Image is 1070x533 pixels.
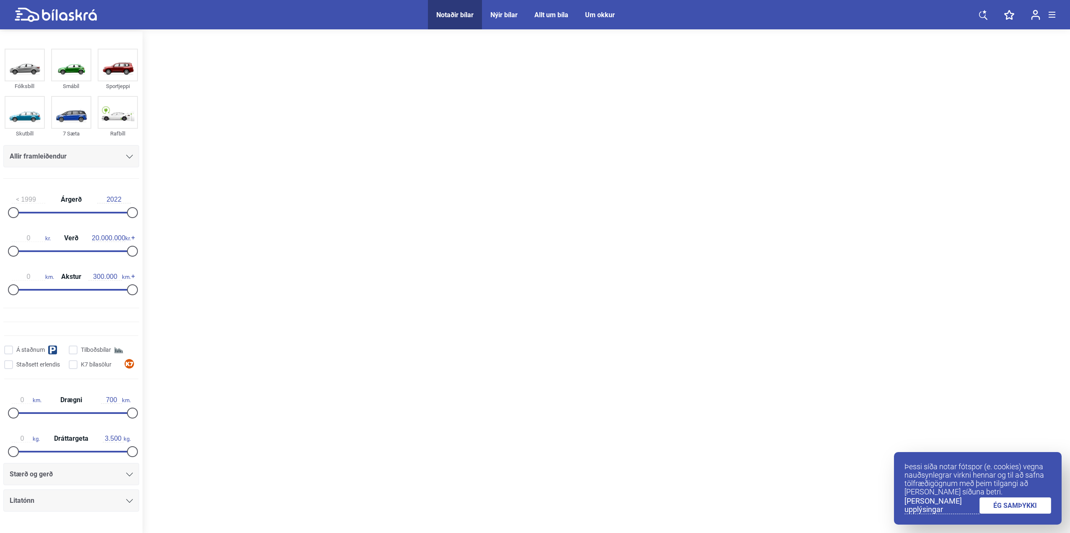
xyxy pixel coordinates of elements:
div: Rafbíll [98,129,138,138]
span: kg. [12,435,40,442]
span: Verð [62,235,80,242]
span: Á staðnum [16,346,45,354]
a: Nýir bílar [490,11,518,19]
span: kg. [103,435,131,442]
span: Allir framleiðendur [10,151,67,162]
span: Drægni [58,397,84,403]
span: K7 bílasölur [81,360,111,369]
div: Smábíl [51,81,91,91]
div: Fólksbíll [5,81,45,91]
div: Sportjeppi [98,81,138,91]
span: Staðsett erlendis [16,360,60,369]
img: user-login.svg [1031,10,1040,20]
a: ÉG SAMÞYKKI [979,497,1052,514]
a: [PERSON_NAME] upplýsingar [904,497,979,514]
span: Árgerð [59,196,84,203]
p: Þessi síða notar fótspor (e. cookies) vegna nauðsynlegrar virkni hennar og til að safna tölfræðig... [904,463,1051,496]
div: Skutbíll [5,129,45,138]
span: km. [12,273,54,281]
span: km. [88,273,131,281]
span: Dráttargeta [52,435,91,442]
span: Stærð og gerð [10,468,53,480]
span: km. [101,396,131,404]
span: kr. [12,234,51,242]
a: Allt um bíla [534,11,568,19]
span: Litatónn [10,495,34,507]
div: 7 Sæta [51,129,91,138]
span: Akstur [59,273,83,280]
a: Um okkur [585,11,615,19]
span: kr. [92,234,131,242]
a: Notaðir bílar [436,11,474,19]
span: km. [12,396,41,404]
span: Tilboðsbílar [81,346,111,354]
